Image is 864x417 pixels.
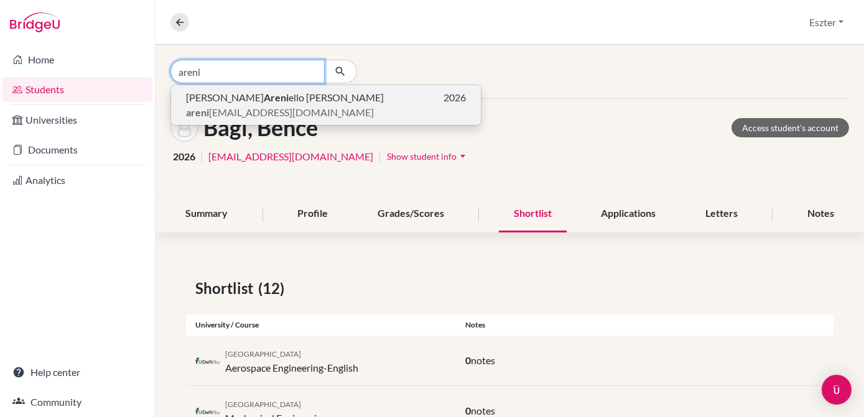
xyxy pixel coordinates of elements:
[586,196,671,232] div: Applications
[195,277,258,300] span: Shortlist
[2,77,152,102] a: Students
[200,149,203,164] span: |
[225,349,301,359] span: [GEOGRAPHIC_DATA]
[203,114,318,141] h1: Bagi, Bence
[225,400,301,409] span: [GEOGRAPHIC_DATA]
[225,346,358,375] div: Aerospace Engineering-English
[457,150,469,162] i: arrow_drop_down
[170,60,325,83] input: Find student by name...
[444,90,466,105] span: 2026
[499,196,567,232] div: Shortlist
[282,196,343,232] div: Profile
[792,196,849,232] div: Notes
[186,90,384,105] span: [PERSON_NAME] ello [PERSON_NAME]
[465,405,471,416] span: 0
[2,47,152,72] a: Home
[186,319,456,331] div: University / Course
[363,196,459,232] div: Grades/Scores
[186,106,209,118] b: areni
[2,137,152,162] a: Documents
[471,405,495,416] span: notes
[2,390,152,415] a: Community
[471,354,495,366] span: notes
[690,196,753,232] div: Letters
[822,375,852,405] div: Open Intercom Messenger
[258,277,289,300] span: (12)
[2,108,152,132] a: Universities
[264,91,289,103] b: Areni
[456,319,834,331] div: Notes
[386,147,470,166] button: Show student infoarrow_drop_down
[173,149,195,164] span: 2026
[2,168,152,193] a: Analytics
[170,196,243,232] div: Summary
[170,114,198,142] img: Bence Bagi's avatar
[2,360,152,385] a: Help center
[804,11,849,34] button: Eszter
[465,354,471,366] span: 0
[387,151,457,162] span: Show student info
[195,356,220,365] img: nl_del_z3hjdhnm.png
[732,118,849,137] a: Access student's account
[10,12,60,32] img: Bridge-U
[208,149,373,164] a: [EMAIL_ADDRESS][DOMAIN_NAME]
[171,85,481,125] button: [PERSON_NAME]Areniello [PERSON_NAME]2026areni[EMAIL_ADDRESS][DOMAIN_NAME]
[195,406,220,416] img: nl_del_z3hjdhnm.png
[378,149,381,164] span: |
[186,105,374,120] span: [EMAIL_ADDRESS][DOMAIN_NAME]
